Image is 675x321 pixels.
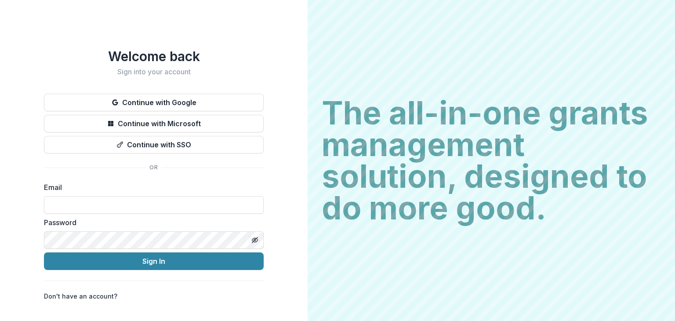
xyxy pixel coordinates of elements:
button: Toggle password visibility [248,233,262,247]
h1: Welcome back [44,48,264,64]
button: Continue with SSO [44,136,264,153]
label: Password [44,217,258,228]
p: Don't have an account? [44,292,117,301]
h2: Sign into your account [44,68,264,76]
button: Sign In [44,252,264,270]
label: Email [44,182,258,193]
button: Continue with Google [44,94,264,111]
button: Continue with Microsoft [44,115,264,132]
